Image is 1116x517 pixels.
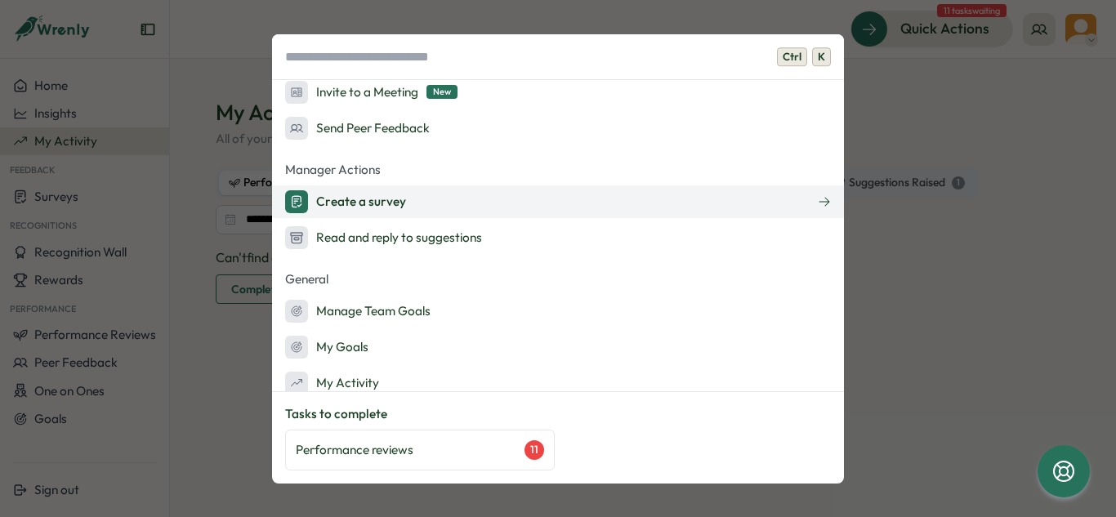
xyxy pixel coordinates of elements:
[272,331,844,363] button: My Goals
[777,47,807,67] span: Ctrl
[285,336,368,359] div: My Goals
[285,300,431,323] div: Manage Team Goals
[285,117,430,140] div: Send Peer Feedback
[285,226,482,249] div: Read and reply to suggestions
[272,367,844,399] button: My Activity
[285,405,831,423] p: Tasks to complete
[285,372,379,394] div: My Activity
[272,158,844,182] p: Manager Actions
[272,221,844,254] button: Read and reply to suggestions
[272,112,844,145] button: Send Peer Feedback
[812,47,831,67] span: K
[272,185,844,218] button: Create a survey
[272,267,844,292] p: General
[296,441,413,459] p: Performance reviews
[525,440,544,460] div: 11
[285,81,458,104] div: Invite to a Meeting
[272,76,844,109] button: Invite to a MeetingNew
[272,295,844,328] button: Manage Team Goals
[426,85,458,99] span: New
[285,190,406,213] div: Create a survey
